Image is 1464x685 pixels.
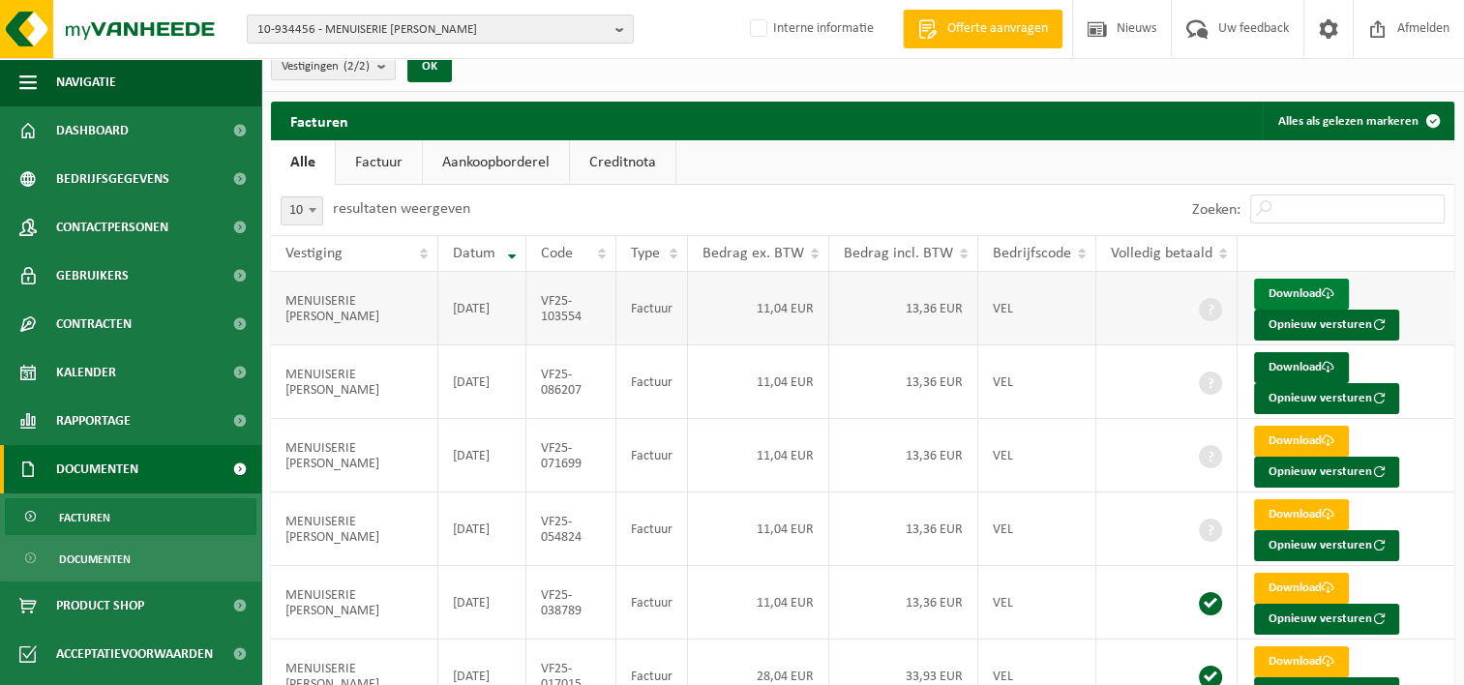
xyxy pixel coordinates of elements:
a: Facturen [5,498,256,535]
label: Interne informatie [746,15,874,44]
td: 11,04 EUR [688,566,829,640]
span: Facturen [59,499,110,536]
td: [DATE] [438,345,526,419]
span: Bedrag ex. BTW [702,246,804,261]
td: 11,04 EUR [688,272,829,345]
span: 10 [282,197,322,224]
span: Contactpersonen [56,203,168,252]
td: VF25-054824 [526,492,616,566]
td: VF25-071699 [526,419,616,492]
span: Contracten [56,300,132,348]
button: OK [407,51,452,82]
span: Product Shop [56,581,144,630]
span: Bedrijfsgegevens [56,155,169,203]
h2: Facturen [271,102,368,139]
a: Download [1254,426,1349,457]
td: 11,04 EUR [688,492,829,566]
span: Bedrag incl. BTW [844,246,953,261]
td: 13,36 EUR [829,566,978,640]
td: 11,04 EUR [688,345,829,419]
a: Factuur [336,140,422,185]
td: Factuur [616,566,688,640]
td: [DATE] [438,419,526,492]
span: Kalender [56,348,116,397]
td: 13,36 EUR [829,345,978,419]
button: Vestigingen(2/2) [271,51,396,80]
span: Documenten [56,445,138,493]
span: Code [541,246,573,261]
a: Aankoopborderel [423,140,569,185]
button: Opnieuw versturen [1254,604,1399,635]
td: [DATE] [438,492,526,566]
button: Alles als gelezen markeren [1263,102,1452,140]
a: Documenten [5,540,256,577]
a: Offerte aanvragen [903,10,1062,48]
td: [DATE] [438,566,526,640]
button: Opnieuw versturen [1254,310,1399,341]
span: Volledig betaald [1111,246,1212,261]
td: 11,04 EUR [688,419,829,492]
td: MENUISERIE [PERSON_NAME] [271,272,438,345]
span: Vestigingen [282,52,370,81]
a: Download [1254,352,1349,383]
span: Bedrijfscode [993,246,1071,261]
td: VEL [978,345,1096,419]
td: [DATE] [438,272,526,345]
count: (2/2) [344,60,370,73]
button: Opnieuw versturen [1254,457,1399,488]
a: Download [1254,573,1349,604]
a: Download [1254,499,1349,530]
span: Dashboard [56,106,129,155]
label: resultaten weergeven [333,201,470,217]
a: Alle [271,140,335,185]
span: Gebruikers [56,252,129,300]
span: 10-934456 - MENUISERIE [PERSON_NAME] [257,15,608,45]
span: Offerte aanvragen [942,19,1053,39]
a: Download [1254,279,1349,310]
button: 10-934456 - MENUISERIE [PERSON_NAME] [247,15,634,44]
td: MENUISERIE [PERSON_NAME] [271,345,438,419]
td: Factuur [616,419,688,492]
span: 10 [281,196,323,225]
td: VF25-086207 [526,345,616,419]
span: Type [631,246,660,261]
td: Factuur [616,345,688,419]
a: Download [1254,646,1349,677]
td: VF25-038789 [526,566,616,640]
td: 13,36 EUR [829,419,978,492]
td: MENUISERIE [PERSON_NAME] [271,566,438,640]
span: Rapportage [56,397,131,445]
button: Opnieuw versturen [1254,383,1399,414]
td: VEL [978,492,1096,566]
label: Zoeken: [1192,202,1240,218]
td: 13,36 EUR [829,272,978,345]
td: VEL [978,566,1096,640]
td: Factuur [616,272,688,345]
button: Opnieuw versturen [1254,530,1399,561]
span: Vestiging [285,246,343,261]
a: Creditnota [570,140,675,185]
span: Acceptatievoorwaarden [56,630,213,678]
span: Datum [453,246,495,261]
span: Documenten [59,541,131,578]
td: 13,36 EUR [829,492,978,566]
td: Factuur [616,492,688,566]
td: MENUISERIE [PERSON_NAME] [271,419,438,492]
td: MENUISERIE [PERSON_NAME] [271,492,438,566]
span: Navigatie [56,58,116,106]
td: VF25-103554 [526,272,616,345]
td: VEL [978,272,1096,345]
td: VEL [978,419,1096,492]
